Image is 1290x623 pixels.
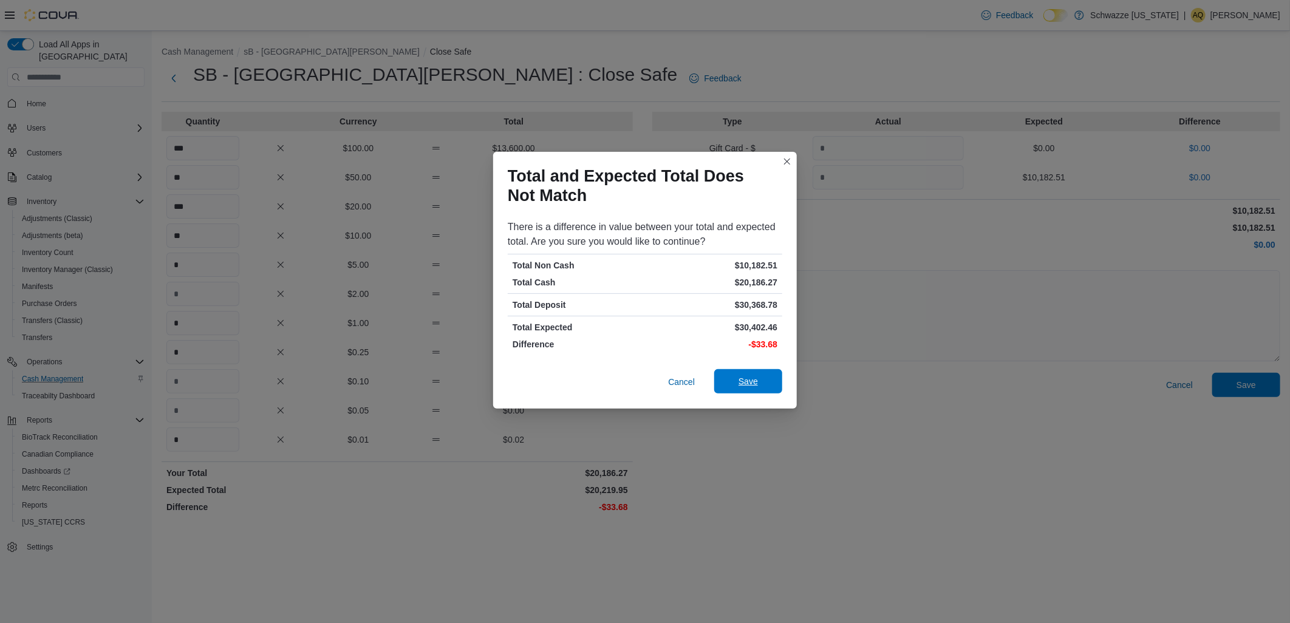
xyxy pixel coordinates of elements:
p: Total Expected [513,321,643,333]
span: Save [739,375,758,387]
button: Cancel [663,370,700,394]
p: Difference [513,338,643,350]
span: Cancel [668,376,695,388]
p: $10,182.51 [647,259,777,271]
p: Total Deposit [513,299,643,311]
p: Total Non Cash [513,259,643,271]
p: $20,186.27 [647,276,777,288]
p: $30,368.78 [647,299,777,311]
button: Closes this modal window [780,154,794,169]
p: -$33.68 [647,338,777,350]
div: There is a difference in value between your total and expected total. Are you sure you would like... [508,220,782,249]
h1: Total and Expected Total Does Not Match [508,166,773,205]
button: Save [714,369,782,393]
p: Total Cash [513,276,643,288]
p: $30,402.46 [647,321,777,333]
